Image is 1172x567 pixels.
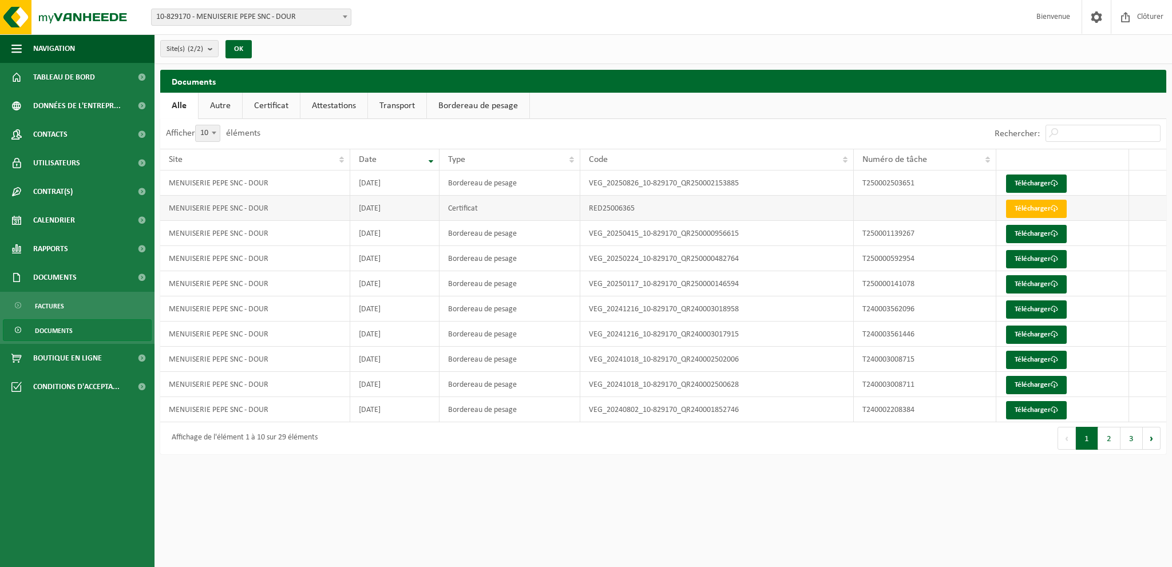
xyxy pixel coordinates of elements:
td: [DATE] [350,271,439,296]
span: Calendrier [33,206,75,235]
button: 3 [1120,427,1143,450]
span: Documents [35,320,73,342]
span: Site [169,155,183,164]
td: [DATE] [350,246,439,271]
a: Télécharger [1006,175,1067,193]
td: VEG_20250826_10-829170_QR250002153885 [580,171,854,196]
td: [DATE] [350,296,439,322]
button: 1 [1076,427,1098,450]
td: T240002208384 [854,397,996,422]
td: Bordereau de pesage [439,171,580,196]
button: Previous [1058,427,1076,450]
a: Transport [368,93,426,119]
span: Rapports [33,235,68,263]
a: Télécharger [1006,200,1067,218]
a: Certificat [243,93,300,119]
td: VEG_20241216_10-829170_QR240003018958 [580,296,854,322]
td: [DATE] [350,322,439,347]
td: Bordereau de pesage [439,397,580,422]
td: RED25006365 [580,196,854,221]
td: MENUISERIE PEPE SNC - DOUR [160,322,350,347]
td: T250001139267 [854,221,996,246]
td: [DATE] [350,397,439,422]
td: MENUISERIE PEPE SNC - DOUR [160,347,350,372]
td: MENUISERIE PEPE SNC - DOUR [160,397,350,422]
span: Code [589,155,608,164]
td: Certificat [439,196,580,221]
td: T240003008711 [854,372,996,397]
td: MENUISERIE PEPE SNC - DOUR [160,271,350,296]
button: Site(s)(2/2) [160,40,219,57]
td: VEG_20241018_10-829170_QR240002502006 [580,347,854,372]
td: VEG_20240802_10-829170_QR240001852746 [580,397,854,422]
a: Autre [199,93,242,119]
span: Date [359,155,377,164]
td: Bordereau de pesage [439,372,580,397]
button: 2 [1098,427,1120,450]
a: Télécharger [1006,300,1067,319]
span: Contacts [33,120,68,149]
a: Télécharger [1006,250,1067,268]
span: 10-829170 - MENUISERIE PEPE SNC - DOUR [151,9,351,26]
span: Site(s) [167,41,203,58]
span: Boutique en ligne [33,344,102,372]
td: T250002503651 [854,171,996,196]
a: Bordereau de pesage [427,93,529,119]
td: MENUISERIE PEPE SNC - DOUR [160,296,350,322]
td: VEG_20241018_10-829170_QR240002500628 [580,372,854,397]
span: 10 [196,125,220,141]
a: Télécharger [1006,225,1067,243]
td: [DATE] [350,221,439,246]
td: [DATE] [350,372,439,397]
span: Utilisateurs [33,149,80,177]
label: Rechercher: [995,129,1040,138]
span: Conditions d'accepta... [33,372,120,401]
label: Afficher éléments [166,129,260,138]
td: T250000592954 [854,246,996,271]
span: Factures [35,295,64,317]
a: Alle [160,93,198,119]
a: Télécharger [1006,326,1067,344]
button: OK [225,40,252,58]
div: Affichage de l'élément 1 à 10 sur 29 éléments [166,428,318,449]
td: T240003561446 [854,322,996,347]
td: VEG_20241216_10-829170_QR240003017915 [580,322,854,347]
td: T250000141078 [854,271,996,296]
td: Bordereau de pesage [439,246,580,271]
td: MENUISERIE PEPE SNC - DOUR [160,196,350,221]
td: [DATE] [350,347,439,372]
td: MENUISERIE PEPE SNC - DOUR [160,372,350,397]
td: VEG_20250224_10-829170_QR250000482764 [580,246,854,271]
td: Bordereau de pesage [439,347,580,372]
span: Documents [33,263,77,292]
td: MENUISERIE PEPE SNC - DOUR [160,246,350,271]
span: Type [448,155,465,164]
a: Documents [3,319,152,341]
span: Numéro de tâche [862,155,927,164]
a: Télécharger [1006,401,1067,419]
td: [DATE] [350,196,439,221]
td: Bordereau de pesage [439,296,580,322]
button: Next [1143,427,1161,450]
span: Données de l'entrepr... [33,92,121,120]
td: [DATE] [350,171,439,196]
span: 10 [195,125,220,142]
td: Bordereau de pesage [439,322,580,347]
td: VEG_20250117_10-829170_QR250000146594 [580,271,854,296]
span: Navigation [33,34,75,63]
td: T240003008715 [854,347,996,372]
a: Télécharger [1006,351,1067,369]
a: Télécharger [1006,275,1067,294]
span: Tableau de bord [33,63,95,92]
td: MENUISERIE PEPE SNC - DOUR [160,221,350,246]
a: Factures [3,295,152,316]
td: Bordereau de pesage [439,271,580,296]
td: Bordereau de pesage [439,221,580,246]
span: Contrat(s) [33,177,73,206]
h2: Documents [160,70,1166,92]
a: Télécharger [1006,376,1067,394]
td: T240003562096 [854,296,996,322]
a: Attestations [300,93,367,119]
count: (2/2) [188,45,203,53]
td: MENUISERIE PEPE SNC - DOUR [160,171,350,196]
